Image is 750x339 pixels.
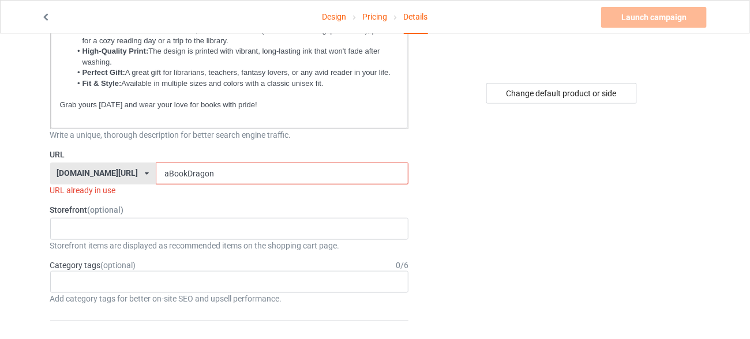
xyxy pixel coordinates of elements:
label: Category tags [50,259,136,271]
div: 0 / 6 [396,259,408,271]
li: A great gift for librarians, teachers, fantasy lovers, or any avid reader in your life. [71,67,399,78]
span: (optional) [101,261,136,270]
li: The design is printed with vibrant, long-lasting ink that won't fade after washing. [71,46,399,67]
div: [DOMAIN_NAME][URL] [57,169,138,177]
strong: Premium Material: [82,26,147,35]
div: URL already in use [50,184,409,196]
a: Design [322,1,346,33]
label: Storefront [50,204,409,216]
div: Storefront items are displayed as recommended items on the shopping cart page. [50,240,409,251]
a: Pricing [362,1,387,33]
div: Add category tags for better on-site SEO and upsell performance. [50,293,409,304]
div: Write a unique, thorough description for better search engine traffic. [50,129,409,141]
label: URL [50,149,409,160]
strong: Perfect Gift: [82,68,125,77]
strong: High-Quality Print: [82,47,148,55]
li: Available in multiple sizes and colors with a classic unisex fit. [71,78,399,89]
span: (optional) [88,205,124,214]
li: Made with soft, comfortable fabric (100% combed ringspun cotton), perfect for a cozy reading day ... [71,25,399,47]
strong: Fit & Style: [82,79,121,88]
div: Change default product or side [486,83,637,104]
div: Details [404,1,428,34]
p: Grab yours [DATE] and wear your love for books with pride! [60,100,399,111]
